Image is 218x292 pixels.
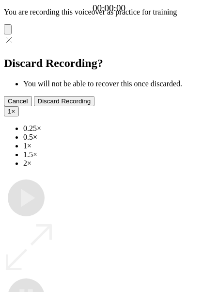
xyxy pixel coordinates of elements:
li: 0.25× [23,124,214,133]
a: 00:00:00 [93,3,125,14]
p: You are recording this voiceover as practice for training [4,8,214,16]
li: 0.5× [23,133,214,142]
li: 1× [23,142,214,150]
h2: Discard Recording? [4,57,214,70]
li: You will not be able to recover this once discarded. [23,80,214,88]
button: 1× [4,106,19,116]
li: 2× [23,159,214,168]
span: 1 [8,108,11,115]
button: Discard Recording [34,96,95,106]
li: 1.5× [23,150,214,159]
button: Cancel [4,96,32,106]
